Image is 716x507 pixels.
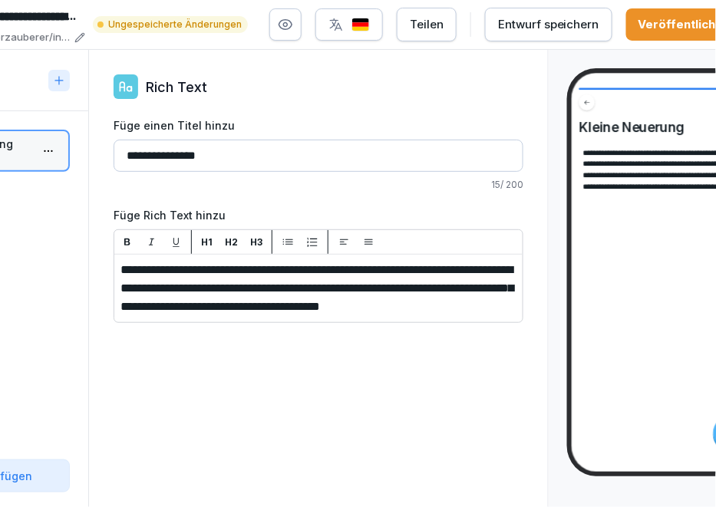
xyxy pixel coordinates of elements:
[223,233,241,252] button: H2
[485,8,612,41] button: Entwurf speichern
[226,235,239,249] p: H2
[108,18,242,31] p: Ungespeicherte Änderungen
[498,16,599,33] div: Entwurf speichern
[114,207,523,223] label: Füge Rich Text hinzu
[410,16,444,33] div: Teilen
[397,8,457,41] button: Teilen
[198,233,216,252] button: H1
[250,235,262,249] p: H3
[247,233,266,252] button: H3
[202,235,213,249] p: H1
[114,117,523,133] label: Füge einen Titel hinzu
[351,18,370,32] img: de.svg
[146,77,207,97] p: Rich Text
[114,178,523,192] p: 15 / 200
